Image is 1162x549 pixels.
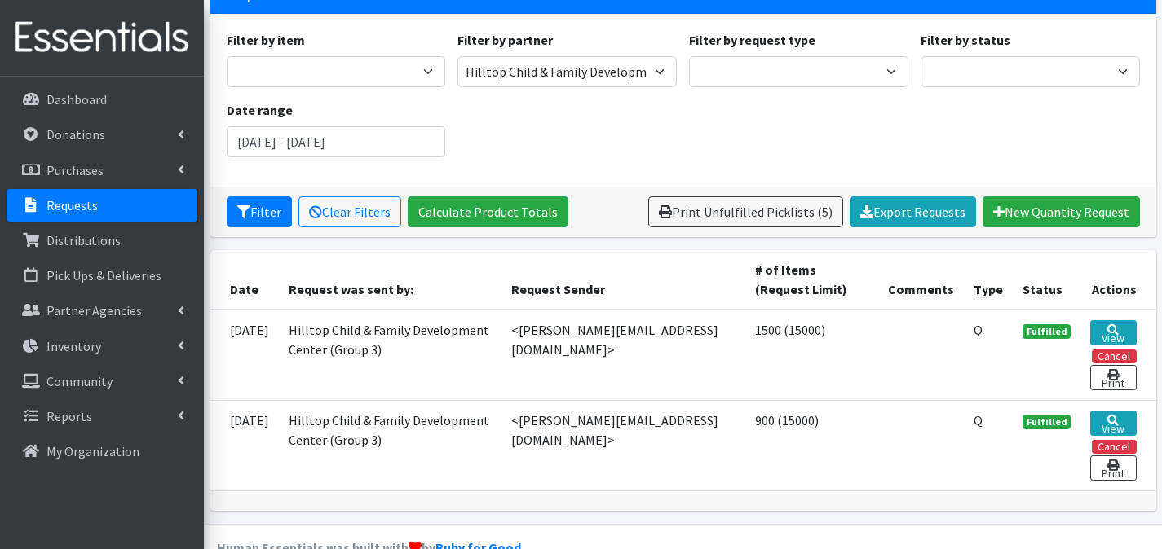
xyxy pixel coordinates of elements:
p: Community [46,373,113,389]
p: Purchases [46,162,104,178]
button: Cancel [1092,349,1137,363]
a: Reports [7,400,197,433]
p: Donations [46,126,105,143]
img: HumanEssentials [7,11,197,65]
td: 1500 (15000) [745,310,878,401]
a: Dashboard [7,83,197,116]
a: Requests [7,189,197,222]
td: [DATE] [210,310,279,401]
p: Pick Ups & Deliveries [46,267,161,283]
td: 900 (15000) [745,400,878,490]
th: Request was sent by: [279,250,502,310]
a: Print [1090,455,1136,481]
a: Purchases [7,154,197,187]
a: Calculate Product Totals [408,196,568,227]
a: Print Unfulfilled Picklists (5) [648,196,843,227]
p: Requests [46,197,98,213]
a: Print [1090,365,1136,390]
a: My Organization [7,435,197,468]
p: Partner Agencies [46,302,142,318]
label: Date range [227,100,293,120]
td: <[PERSON_NAME][EMAIL_ADDRESS][DOMAIN_NAME]> [501,310,745,401]
button: Cancel [1092,440,1137,454]
a: Pick Ups & Deliveries [7,259,197,292]
p: Inventory [46,338,101,354]
td: Hilltop Child & Family Development Center (Group 3) [279,400,502,490]
th: Date [210,250,279,310]
a: New Quantity Request [983,196,1140,227]
a: Distributions [7,224,197,257]
th: Comments [878,250,964,310]
a: Inventory [7,330,197,362]
a: Partner Agencies [7,294,197,327]
p: Distributions [46,232,121,248]
th: # of Items (Request Limit) [745,250,878,310]
p: Dashboard [46,91,107,108]
th: Type [964,250,1013,310]
p: Reports [46,408,92,424]
input: January 1, 2011 - December 31, 2011 [227,126,446,157]
td: [DATE] [210,400,279,490]
label: Filter by status [921,30,1010,50]
button: Filter [227,196,292,227]
span: Fulfilled [1023,324,1071,339]
label: Filter by partner [457,30,553,50]
a: Export Requests [850,196,976,227]
abbr: Quantity [974,322,983,338]
th: Request Sender [501,250,745,310]
a: Clear Filters [298,196,401,227]
th: Status [1013,250,1081,310]
label: Filter by item [227,30,305,50]
a: Community [7,365,197,397]
td: <[PERSON_NAME][EMAIL_ADDRESS][DOMAIN_NAME]> [501,400,745,490]
th: Actions [1080,250,1155,310]
label: Filter by request type [689,30,815,50]
abbr: Quantity [974,412,983,428]
span: Fulfilled [1023,415,1071,429]
a: View [1090,320,1136,345]
td: Hilltop Child & Family Development Center (Group 3) [279,310,502,401]
a: Donations [7,118,197,151]
p: My Organization [46,443,139,459]
a: View [1090,411,1136,436]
